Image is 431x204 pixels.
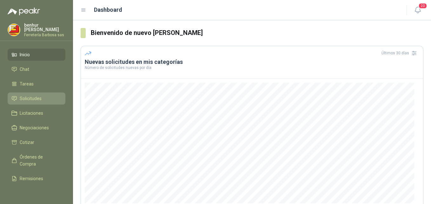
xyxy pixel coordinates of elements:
a: Configuración [8,187,65,199]
span: Solicitudes [20,95,42,102]
span: Tareas [20,80,34,87]
a: Solicitudes [8,92,65,105]
span: Chat [20,66,29,73]
h3: Bienvenido de nuevo [PERSON_NAME] [91,28,423,38]
h3: Nuevas solicitudes en mis categorías [85,58,419,66]
img: Logo peakr [8,8,40,15]
h1: Dashboard [94,5,122,14]
span: Negociaciones [20,124,49,131]
button: 20 [412,4,423,16]
p: Número de solicitudes nuevas por día [85,66,419,70]
span: Licitaciones [20,110,43,117]
span: Órdenes de Compra [20,153,59,167]
span: Remisiones [20,175,43,182]
p: benhur [PERSON_NAME] [24,23,65,32]
span: Inicio [20,51,30,58]
a: Licitaciones [8,107,65,119]
a: Remisiones [8,173,65,185]
span: Cotizar [20,139,34,146]
a: Chat [8,63,65,75]
a: Tareas [8,78,65,90]
a: Cotizar [8,136,65,148]
a: Inicio [8,49,65,61]
div: Últimos 30 días [381,48,419,58]
p: Ferretería Barbosa sas [24,33,65,37]
a: Órdenes de Compra [8,151,65,170]
span: 20 [418,3,427,9]
img: Company Logo [8,24,20,36]
a: Negociaciones [8,122,65,134]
